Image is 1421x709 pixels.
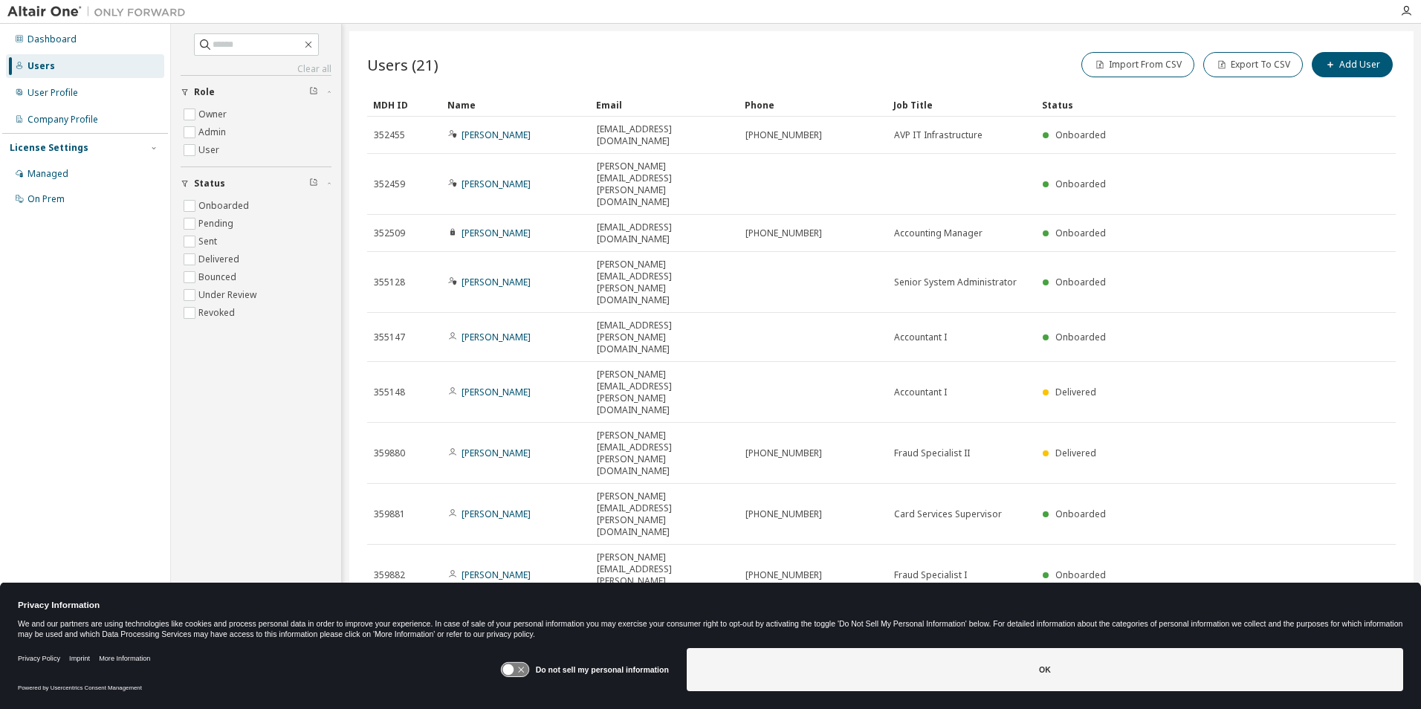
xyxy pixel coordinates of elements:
[1055,331,1106,343] span: Onboarded
[194,178,225,190] span: Status
[597,551,732,599] span: [PERSON_NAME][EMAIL_ADDRESS][PERSON_NAME][DOMAIN_NAME]
[374,331,405,343] span: 355147
[1055,569,1106,581] span: Onboarded
[597,161,732,208] span: [PERSON_NAME][EMAIL_ADDRESS][PERSON_NAME][DOMAIN_NAME]
[894,447,970,459] span: Fraud Specialist II
[27,168,68,180] div: Managed
[894,386,947,398] span: Accountant I
[1055,386,1096,398] span: Delivered
[309,86,318,98] span: Clear filter
[198,233,220,250] label: Sent
[462,276,531,288] a: [PERSON_NAME]
[374,569,405,581] span: 359882
[181,63,331,75] a: Clear all
[367,54,438,75] span: Users (21)
[194,86,215,98] span: Role
[462,569,531,581] a: [PERSON_NAME]
[373,93,436,117] div: MDH ID
[1055,178,1106,190] span: Onboarded
[374,227,405,239] span: 352509
[198,197,252,215] label: Onboarded
[894,129,983,141] span: AVP IT Infrastructure
[10,142,88,154] div: License Settings
[374,129,405,141] span: 352455
[27,87,78,99] div: User Profile
[447,93,584,117] div: Name
[198,123,229,141] label: Admin
[462,129,531,141] a: [PERSON_NAME]
[597,259,732,306] span: [PERSON_NAME][EMAIL_ADDRESS][PERSON_NAME][DOMAIN_NAME]
[745,129,822,141] span: [PHONE_NUMBER]
[745,508,822,520] span: [PHONE_NUMBER]
[597,369,732,416] span: [PERSON_NAME][EMAIL_ADDRESS][PERSON_NAME][DOMAIN_NAME]
[597,123,732,147] span: [EMAIL_ADDRESS][DOMAIN_NAME]
[894,508,1002,520] span: Card Services Supervisor
[198,304,238,322] label: Revoked
[198,250,242,268] label: Delivered
[7,4,193,19] img: Altair One
[1203,52,1303,77] button: Export To CSV
[374,178,405,190] span: 352459
[1081,52,1194,77] button: Import From CSV
[27,114,98,126] div: Company Profile
[198,286,259,304] label: Under Review
[462,178,531,190] a: [PERSON_NAME]
[27,193,65,205] div: On Prem
[894,227,983,239] span: Accounting Manager
[309,178,318,190] span: Clear filter
[27,33,77,45] div: Dashboard
[462,508,531,520] a: [PERSON_NAME]
[1055,508,1106,520] span: Onboarded
[894,276,1017,288] span: Senior System Administrator
[1312,52,1393,77] button: Add User
[597,430,732,477] span: [PERSON_NAME][EMAIL_ADDRESS][PERSON_NAME][DOMAIN_NAME]
[198,141,222,159] label: User
[181,167,331,200] button: Status
[198,268,239,286] label: Bounced
[1055,227,1106,239] span: Onboarded
[374,508,405,520] span: 359881
[597,221,732,245] span: [EMAIL_ADDRESS][DOMAIN_NAME]
[894,331,947,343] span: Accountant I
[893,93,1030,117] div: Job Title
[1055,276,1106,288] span: Onboarded
[745,569,822,581] span: [PHONE_NUMBER]
[745,227,822,239] span: [PHONE_NUMBER]
[27,60,55,72] div: Users
[374,447,405,459] span: 359880
[181,76,331,109] button: Role
[462,386,531,398] a: [PERSON_NAME]
[462,227,531,239] a: [PERSON_NAME]
[597,320,732,355] span: [EMAIL_ADDRESS][PERSON_NAME][DOMAIN_NAME]
[374,386,405,398] span: 355148
[894,569,967,581] span: Fraud Specialist I
[596,93,733,117] div: Email
[198,215,236,233] label: Pending
[462,331,531,343] a: [PERSON_NAME]
[1055,447,1096,459] span: Delivered
[374,276,405,288] span: 355128
[745,447,822,459] span: [PHONE_NUMBER]
[462,447,531,459] a: [PERSON_NAME]
[1055,129,1106,141] span: Onboarded
[198,106,230,123] label: Owner
[745,93,881,117] div: Phone
[597,491,732,538] span: [PERSON_NAME][EMAIL_ADDRESS][PERSON_NAME][DOMAIN_NAME]
[1042,93,1318,117] div: Status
